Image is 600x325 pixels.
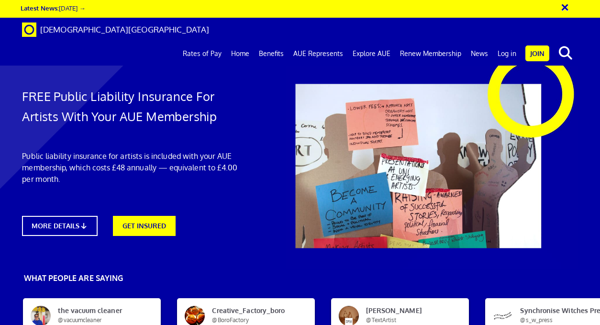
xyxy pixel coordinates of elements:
[178,42,226,66] a: Rates of Pay
[493,42,521,66] a: Log in
[466,42,493,66] a: News
[51,306,143,325] span: the vacuum cleaner
[525,45,549,61] a: Join
[395,42,466,66] a: Renew Membership
[359,306,451,325] span: [PERSON_NAME]
[22,150,245,185] p: Public liability insurance for artists is included with your AUE membership, which costs £48 annu...
[551,43,580,63] button: search
[22,86,245,126] h1: FREE Public Liability Insurance For Artists With Your AUE Membership
[22,216,98,236] a: MORE DETAILS
[226,42,254,66] a: Home
[348,42,395,66] a: Explore AUE
[366,316,396,324] span: @TextArtist
[205,306,297,325] span: Creative_Factory_boro
[21,4,59,12] strong: Latest News:
[15,18,216,42] a: Brand [DEMOGRAPHIC_DATA][GEOGRAPHIC_DATA]
[40,24,209,34] span: [DEMOGRAPHIC_DATA][GEOGRAPHIC_DATA]
[520,316,553,324] span: @s_w_press
[254,42,289,66] a: Benefits
[289,42,348,66] a: AUE Represents
[113,216,176,236] a: GET INSURED
[212,316,248,324] span: @BoroFactory
[21,4,85,12] a: Latest News:[DATE] →
[58,316,101,324] span: @vacuumcleaner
